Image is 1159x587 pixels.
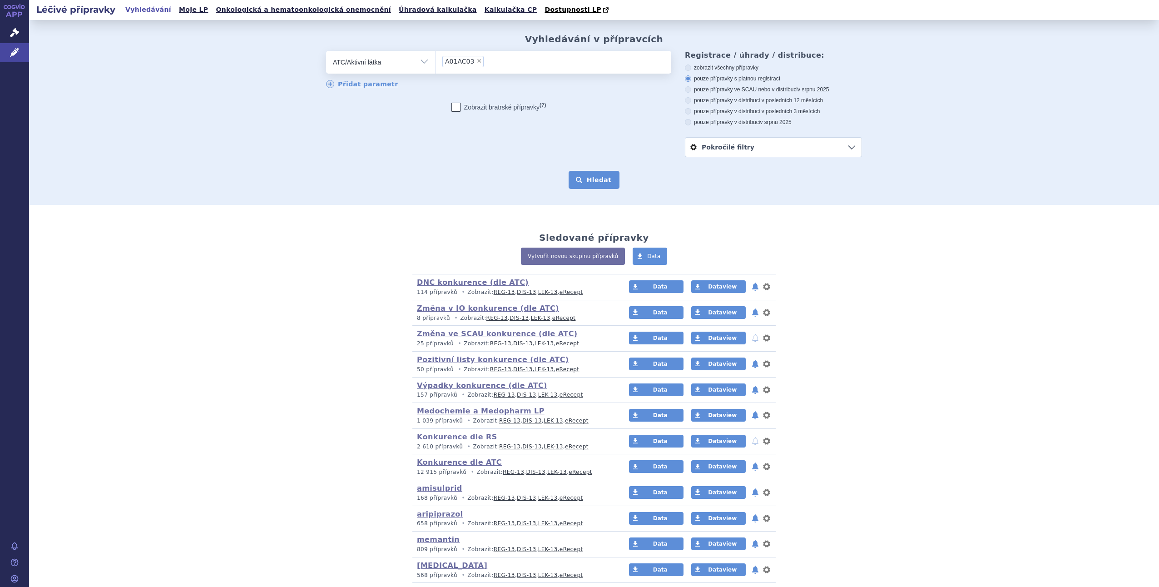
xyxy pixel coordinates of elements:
[417,510,463,518] a: aripiprazol
[490,366,511,373] a: REG-13
[544,418,563,424] a: LEK-13
[629,358,684,370] a: Data
[751,281,760,292] button: notifikace
[494,392,515,398] a: REG-13
[547,469,567,475] a: LEK-13
[535,340,554,347] a: LEK-13
[762,281,771,292] button: nastavení
[417,418,463,424] span: 1 039 přípravků
[751,487,760,498] button: notifikace
[503,469,524,475] a: REG-13
[762,564,771,575] button: nastavení
[708,489,737,496] span: Dataview
[691,306,746,319] a: Dataview
[685,138,862,157] a: Pokročilé filtry
[762,358,771,369] button: nastavení
[565,418,589,424] a: eRecept
[417,520,612,527] p: Zobrazit: , , ,
[552,315,576,321] a: eRecept
[685,51,862,60] h3: Registrace / úhrady / distribuce:
[751,564,760,575] button: notifikace
[751,358,760,369] button: notifikace
[417,443,612,451] p: Zobrazit: , , ,
[538,546,558,552] a: LEK-13
[762,384,771,395] button: nastavení
[653,567,668,573] span: Data
[708,387,737,393] span: Dataview
[465,417,473,425] i: •
[482,4,540,16] a: Kalkulačka CP
[417,407,545,415] a: Medochemie a Medopharm LP
[417,469,466,475] span: 12 915 přípravků
[476,58,482,64] span: ×
[417,355,569,364] a: Pozitivní listy konkurence (dle ATC)
[691,409,746,422] a: Dataview
[653,463,668,470] span: Data
[538,289,558,295] a: LEK-13
[629,306,684,319] a: Data
[417,520,457,527] span: 658 přípravků
[417,417,612,425] p: Zobrazit: , , ,
[499,443,520,450] a: REG-13
[797,86,829,93] span: v srpnu 2025
[751,436,760,447] button: notifikace
[417,391,612,399] p: Zobrazit: , , ,
[708,463,737,470] span: Dataview
[396,4,480,16] a: Úhradová kalkulačka
[494,546,515,552] a: REG-13
[417,561,487,570] a: [MEDICAL_DATA]
[751,410,760,421] button: notifikace
[417,572,612,579] p: Zobrazit: , , ,
[544,443,563,450] a: LEK-13
[762,436,771,447] button: nastavení
[29,3,123,16] h2: Léčivé přípravky
[708,515,737,522] span: Dataview
[565,443,589,450] a: eRecept
[526,469,545,475] a: DIS-13
[691,332,746,344] a: Dataview
[653,412,668,418] span: Data
[494,495,515,501] a: REG-13
[486,55,491,67] input: A01AC03
[751,384,760,395] button: notifikace
[486,315,508,321] a: REG-13
[538,520,558,527] a: LEK-13
[629,409,684,422] a: Data
[653,284,668,290] span: Data
[490,340,511,347] a: REG-13
[452,314,460,322] i: •
[522,418,541,424] a: DIS-13
[653,387,668,393] span: Data
[653,438,668,444] span: Data
[762,333,771,343] button: nastavení
[542,4,613,16] a: Dostupnosti LP
[653,361,668,367] span: Data
[417,340,454,347] span: 25 přípravků
[417,381,547,390] a: Výpadky konkurence (dle ATC)
[538,495,558,501] a: LEK-13
[751,333,760,343] button: notifikace
[560,572,583,578] a: eRecept
[469,468,477,476] i: •
[569,469,592,475] a: eRecept
[556,366,579,373] a: eRecept
[525,34,664,45] h2: Vyhledávání v přípravcích
[556,340,579,347] a: eRecept
[417,340,612,348] p: Zobrazit: , , ,
[691,460,746,473] a: Dataview
[560,520,583,527] a: eRecept
[691,435,746,448] a: Dataview
[538,572,558,578] a: LEK-13
[762,538,771,549] button: nastavení
[629,280,684,293] a: Data
[691,358,746,370] a: Dataview
[517,495,536,501] a: DIS-13
[653,515,668,522] span: Data
[629,435,684,448] a: Data
[517,572,536,578] a: DIS-13
[417,458,502,467] a: Konkurence dle ATC
[762,410,771,421] button: nastavení
[629,332,684,344] a: Data
[751,461,760,472] button: notifikace
[629,563,684,576] a: Data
